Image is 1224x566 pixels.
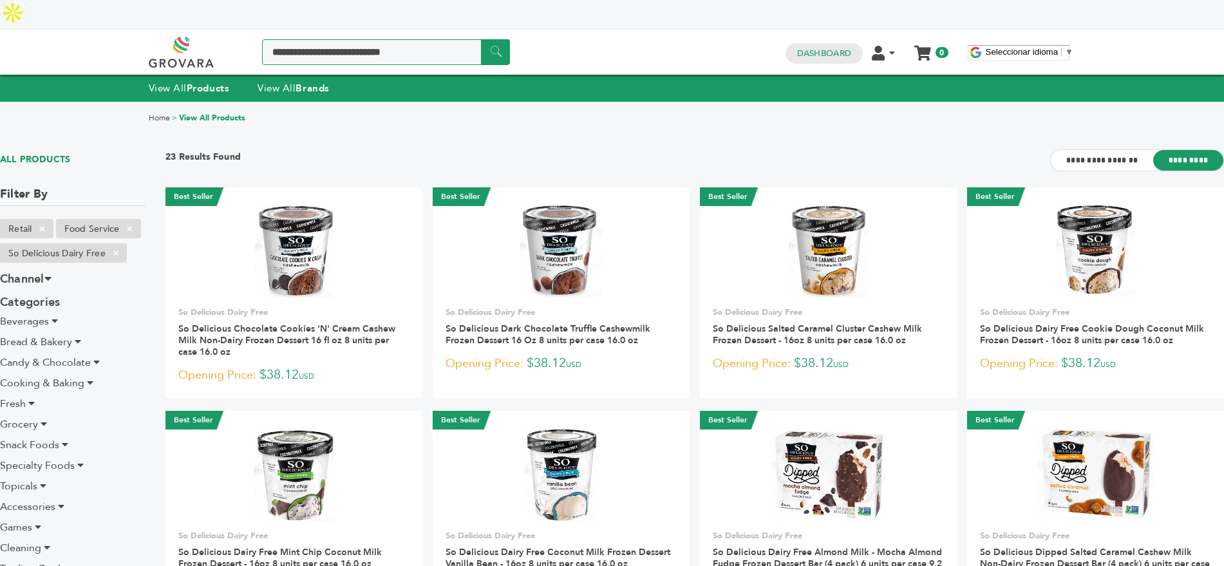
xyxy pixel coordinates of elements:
[1061,47,1062,57] span: ​
[296,82,329,95] strong: Brands
[149,82,230,95] a: View AllProducts
[179,113,245,123] a: View All Products
[713,355,791,372] span: Opening Price:
[980,530,1211,542] p: So Delicious Dairy Free
[1100,359,1116,370] span: USD
[980,307,1211,318] p: So Delicious Dairy Free
[446,354,677,373] p: $38.12
[56,219,141,238] li: Food Service
[178,366,256,384] span: Opening Price:
[525,428,598,521] img: So Delicious Dairy Free Coconut Milk Frozen Dessert Vanilla Bean - 16oz 8 units per case 16.0 oz
[172,113,177,123] span: >
[713,307,944,318] p: So Delicious Dairy Free
[1065,47,1073,57] span: ▼
[713,323,922,346] a: So Delicious Salted Caramel Cluster Cashew Milk Frozen Dessert - 16oz 8 units per case 16.0 oz
[178,323,395,358] a: So Delicious Chocolate Cookies 'N' Cream Cashew Milk Non-Dairy Frozen Dessert 16 fl oz 8 units pe...
[299,371,314,381] span: USD
[915,41,930,55] a: My Cart
[936,47,948,58] span: 0
[149,113,170,123] a: Home
[178,366,410,385] p: $38.12
[446,355,523,372] span: Opening Price:
[187,82,229,95] strong: Products
[178,530,410,542] p: So Delicious Dairy Free
[446,307,677,318] p: So Delicious Dairy Free
[980,354,1211,373] p: $38.12
[165,151,241,171] h3: 23 Results Found
[1056,205,1136,297] img: So Delicious Dairy Free Cookie Dough Coconut Milk Frozen Dessert - 16oz 8 units per case 16.0 oz
[520,205,602,297] img: So Delicious Dark Chocolate Truffle Cashewmilk Frozen Dessert 16 Oz 8 units per case 16.0 oz
[566,359,581,370] span: USD
[262,39,510,65] input: Search a product or brand...
[32,221,53,236] span: ×
[986,47,1059,57] span: Seleccionar idioma
[1037,428,1154,521] img: So Delicious Dipped Salted Caramel Cashew Milk Non-Dairy Frozen Dessert Bar (4 pack) 6 units per ...
[771,428,886,521] img: So Delicious Dairy Free Almond Milk - Mocha Almond Fudge Frozen Dessert Bar (4 pack) 6 units per ...
[106,245,127,261] span: ×
[119,221,140,236] span: ×
[258,82,330,95] a: View AllBrands
[713,530,944,542] p: So Delicious Dairy Free
[980,355,1058,372] span: Opening Price:
[446,323,650,346] a: So Delicious Dark Chocolate Truffle Cashewmilk Frozen Dessert 16 Oz 8 units per case 16.0 oz
[713,354,944,373] p: $38.12
[446,530,677,542] p: So Delicious Dairy Free
[789,205,869,297] img: So Delicious Salted Caramel Cluster Cashew Milk Frozen Dessert - 16oz 8 units per case 16.0 oz
[178,307,410,318] p: So Delicious Dairy Free
[833,359,849,370] span: USD
[980,323,1204,346] a: So Delicious Dairy Free Cookie Dough Coconut Milk Frozen Dessert - 16oz 8 units per case 16.0 oz
[797,48,851,59] a: Dashboard
[255,205,333,297] img: So Delicious Chocolate Cookies 'N' Cream Cashew Milk Non-Dairy Frozen Dessert 16 fl oz 8 units pe...
[254,428,335,521] img: So Delicious Dairy Free Mint Chip Coconut Milk Frozen Dessert - 16oz 8 units per case 16.0 oz
[986,47,1074,57] a: Seleccionar idioma​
